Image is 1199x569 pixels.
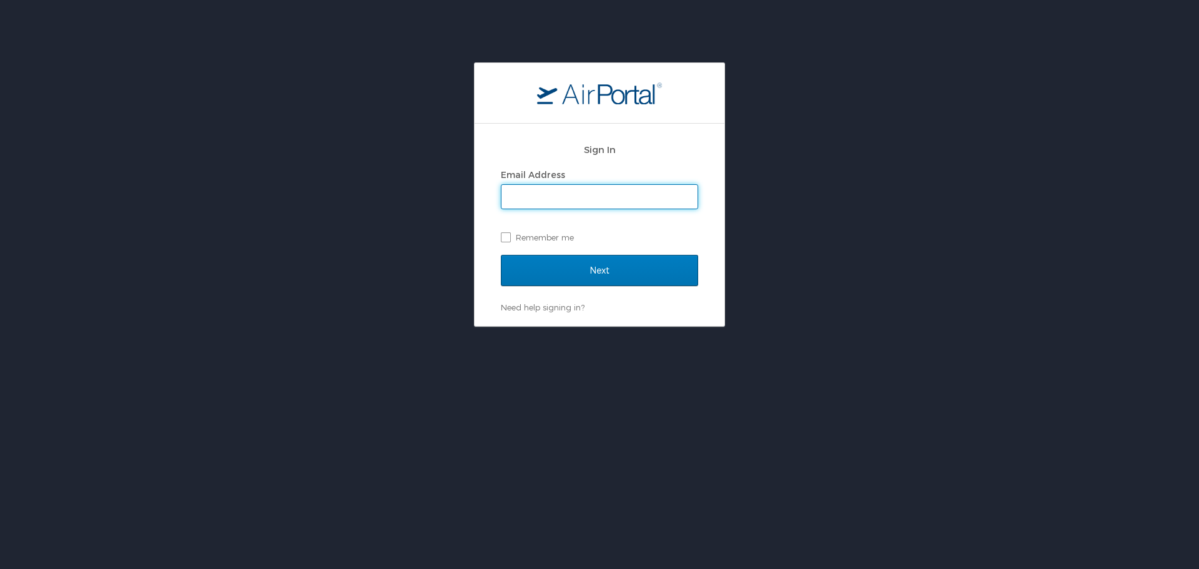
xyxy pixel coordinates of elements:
label: Remember me [501,228,698,247]
input: Next [501,255,698,286]
img: logo [537,82,662,104]
label: Email Address [501,169,565,180]
h2: Sign In [501,142,698,157]
a: Need help signing in? [501,302,585,312]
